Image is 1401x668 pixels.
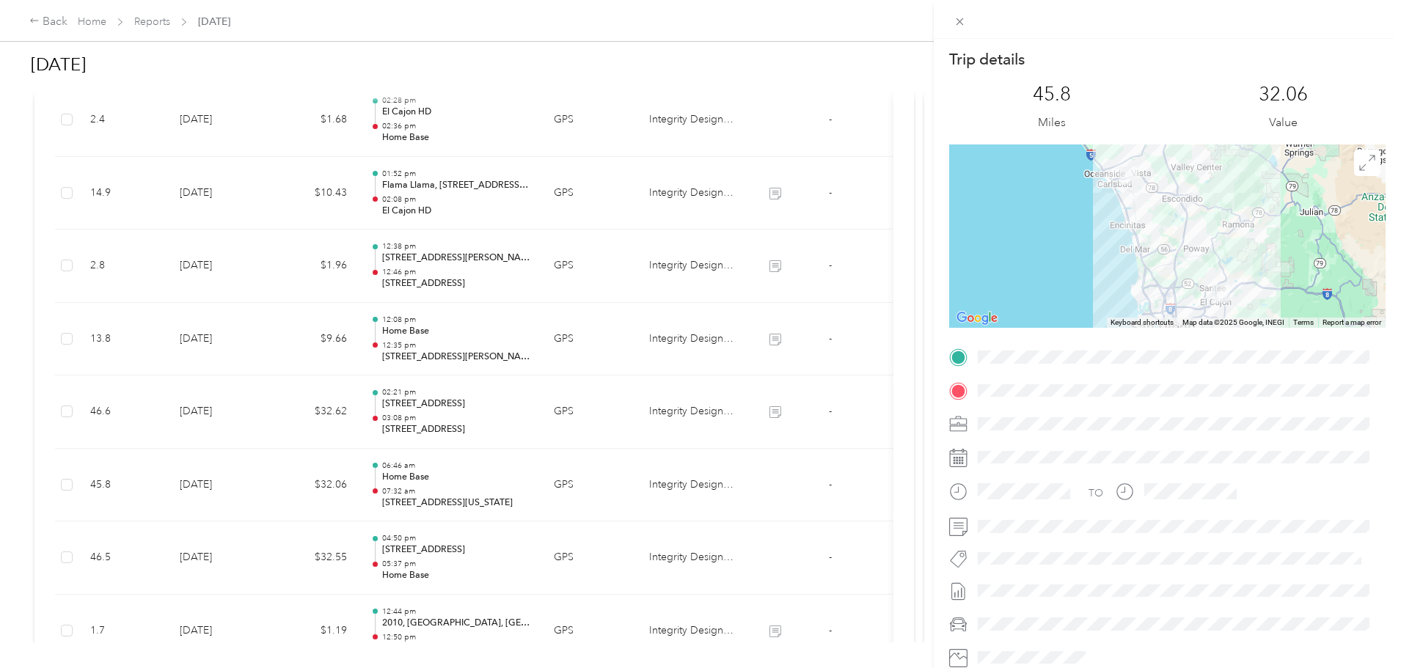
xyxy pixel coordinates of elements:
[953,309,1001,328] a: Open this area in Google Maps (opens a new window)
[1033,83,1071,106] p: 45.8
[949,49,1025,70] p: Trip details
[1259,83,1308,106] p: 32.06
[953,309,1001,328] img: Google
[1089,485,1103,501] div: TO
[1319,586,1401,668] iframe: Everlance-gr Chat Button Frame
[1269,114,1298,132] p: Value
[1038,114,1066,132] p: Miles
[1111,318,1174,328] button: Keyboard shortcuts
[1323,318,1381,326] a: Report a map error
[1293,318,1314,326] a: Terms (opens in new tab)
[1182,318,1284,326] span: Map data ©2025 Google, INEGI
